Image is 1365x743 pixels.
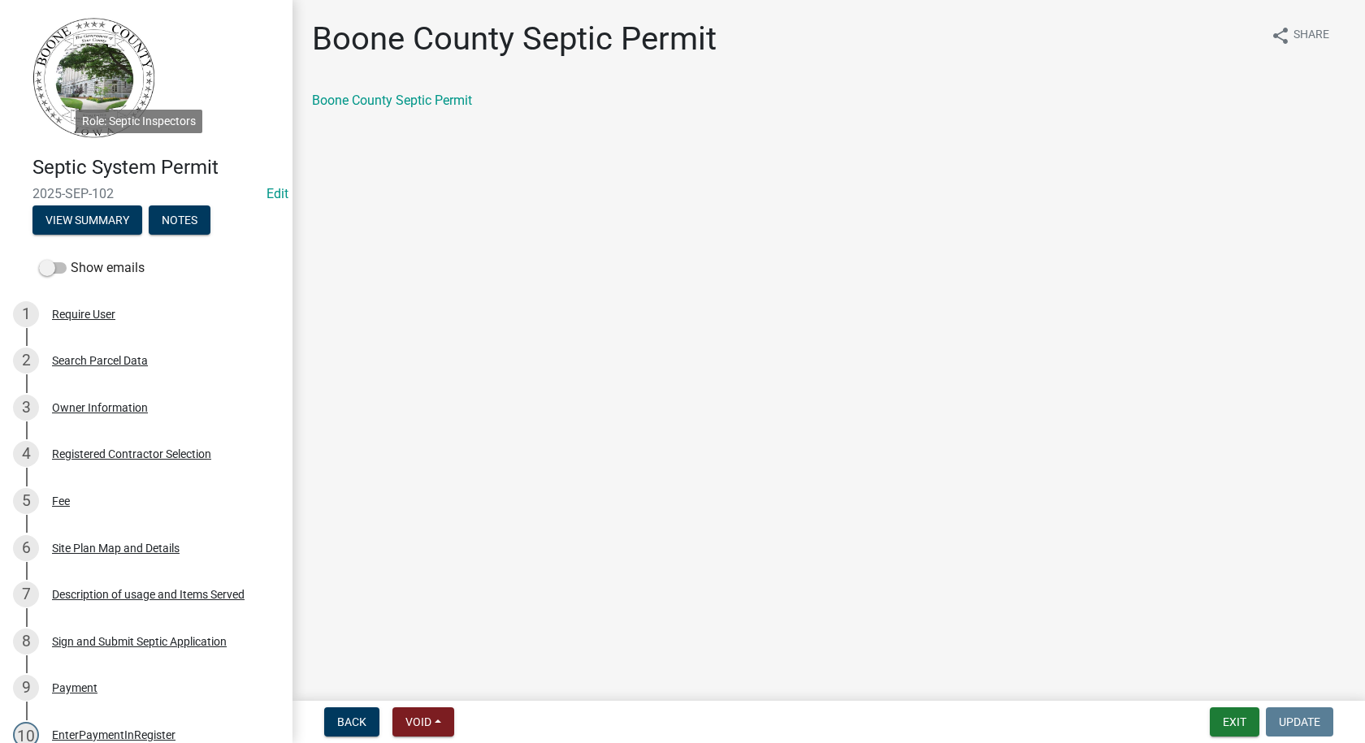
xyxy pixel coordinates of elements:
[1266,707,1333,737] button: Update
[13,348,39,374] div: 2
[13,581,39,607] div: 7
[13,488,39,514] div: 5
[52,589,245,600] div: Description of usage and Items Served
[1258,19,1342,51] button: shareShare
[312,19,717,58] h1: Boone County Septic Permit
[13,675,39,701] div: 9
[13,395,39,421] div: 3
[52,448,211,460] div: Registered Contractor Selection
[1271,26,1290,45] i: share
[32,214,142,227] wm-modal-confirm: Summary
[149,205,210,235] button: Notes
[32,17,156,139] img: Boone County, Iowa
[405,715,431,728] span: Void
[13,535,39,561] div: 6
[39,258,145,278] label: Show emails
[1293,26,1329,45] span: Share
[32,156,279,179] h4: Septic System Permit
[32,205,142,235] button: View Summary
[52,542,180,554] div: Site Plan Map and Details
[76,110,202,133] div: Role: Septic Inspectors
[52,355,148,366] div: Search Parcel Data
[13,629,39,654] div: 8
[324,707,379,737] button: Back
[1279,715,1320,728] span: Update
[149,214,210,227] wm-modal-confirm: Notes
[52,729,175,741] div: EnterPaymentInRegister
[13,441,39,467] div: 4
[13,301,39,327] div: 1
[32,186,260,201] span: 2025-SEP-102
[392,707,454,737] button: Void
[52,495,70,507] div: Fee
[266,186,288,201] wm-modal-confirm: Edit Application Number
[337,715,366,728] span: Back
[266,186,288,201] a: Edit
[312,93,472,108] a: Boone County Septic Permit
[52,402,148,413] div: Owner Information
[1210,707,1259,737] button: Exit
[52,636,227,647] div: Sign and Submit Septic Application
[52,682,97,693] div: Payment
[52,309,115,320] div: Require User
